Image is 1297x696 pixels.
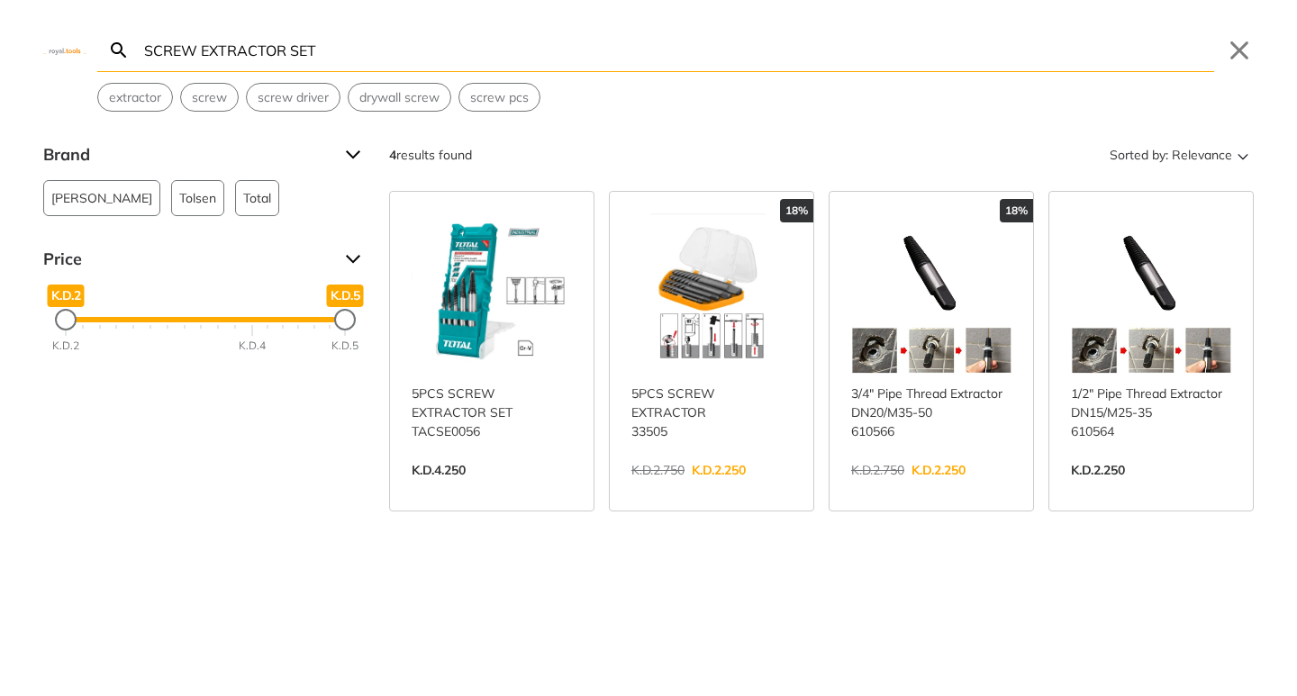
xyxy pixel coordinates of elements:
[141,29,1214,71] input: Search…
[1225,36,1254,65] button: Close
[179,181,216,215] span: Tolsen
[180,83,239,112] div: Suggestion: screw
[389,140,472,169] div: results found
[43,46,86,54] img: Close
[108,40,130,61] svg: Search
[331,338,358,354] div: K.D.5
[52,338,79,354] div: K.D.2
[55,309,77,330] div: Minimum Price
[1172,140,1232,169] span: Relevance
[43,140,331,169] span: Brand
[109,88,161,107] span: extractor
[239,338,266,354] div: K.D.4
[43,180,160,216] button: [PERSON_NAME]
[359,88,440,107] span: drywall screw
[780,199,813,222] div: 18%
[247,84,340,111] button: Select suggestion: screw driver
[97,83,173,112] div: Suggestion: extractor
[349,84,450,111] button: Select suggestion: drywall screw
[181,84,238,111] button: Select suggestion: screw
[258,88,329,107] span: screw driver
[43,245,331,274] span: Price
[98,84,172,111] button: Select suggestion: extractor
[51,181,152,215] span: [PERSON_NAME]
[235,180,279,216] button: Total
[459,84,540,111] button: Select suggestion: screw pcs
[1000,199,1033,222] div: 18%
[334,309,356,330] div: Maximum Price
[348,83,451,112] div: Suggestion: drywall screw
[243,181,271,215] span: Total
[458,83,540,112] div: Suggestion: screw pcs
[192,88,227,107] span: screw
[171,180,224,216] button: Tolsen
[389,147,396,163] strong: 4
[1232,144,1254,166] svg: Sort
[1106,140,1254,169] button: Sorted by:Relevance Sort
[470,88,529,107] span: screw pcs
[246,83,340,112] div: Suggestion: screw driver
